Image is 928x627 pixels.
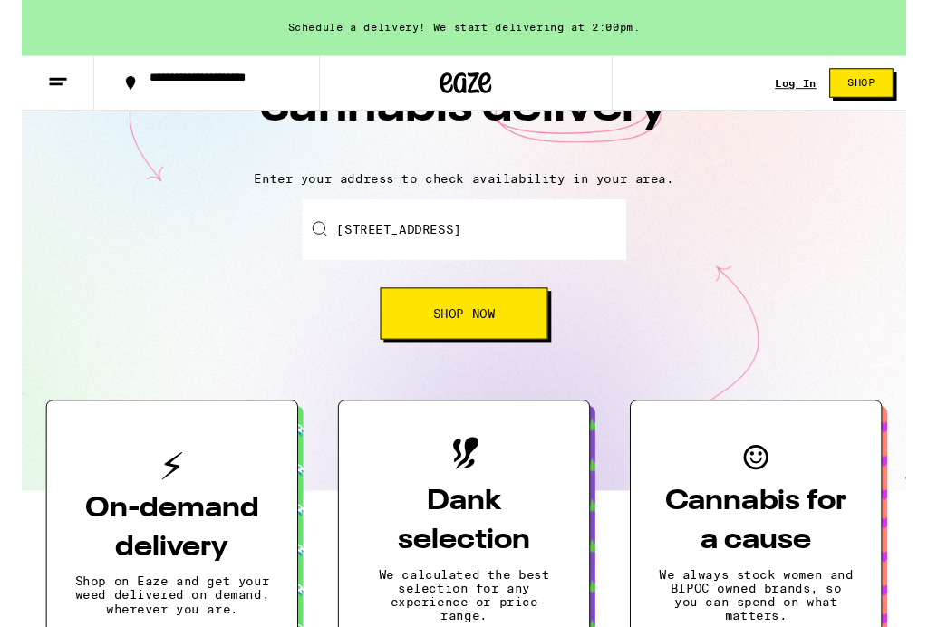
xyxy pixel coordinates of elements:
[866,82,895,92] span: Shop
[18,180,910,195] p: Enter your address to check availability in your area.
[55,514,260,595] h3: On-demand delivery
[847,72,914,102] button: Shop
[362,506,566,588] h3: Dank selection
[668,506,873,588] h3: Cannabis for a cause
[790,82,834,93] div: Log In
[295,209,634,273] input: Enter your delivery address
[431,323,497,335] span: Shop Now
[376,302,552,356] button: Shop Now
